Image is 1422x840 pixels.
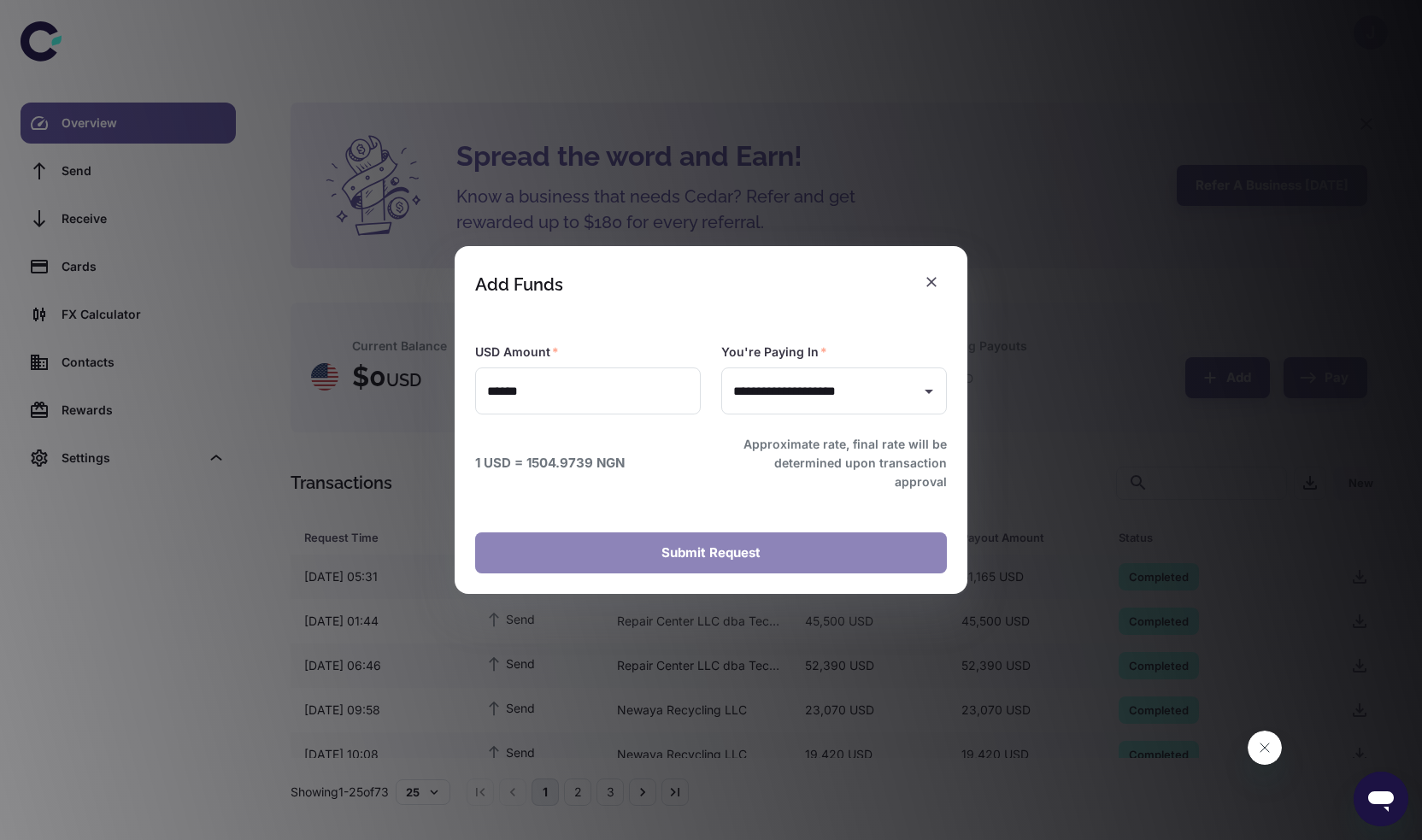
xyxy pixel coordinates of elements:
[475,274,563,295] div: Add Funds
[475,344,559,361] label: USD Amount
[10,12,123,26] span: Hi. Need any help?
[721,344,827,361] label: You're Paying In
[735,435,947,491] h6: Approximate rate, final rate will be determined upon transaction approval
[1354,772,1408,826] iframe: Button to launch messaging window
[475,454,625,473] h6: 1 USD = 1504.9739 NGN
[917,379,941,403] button: Open
[475,532,947,573] button: Submit Request
[1248,731,1282,765] iframe: Close message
